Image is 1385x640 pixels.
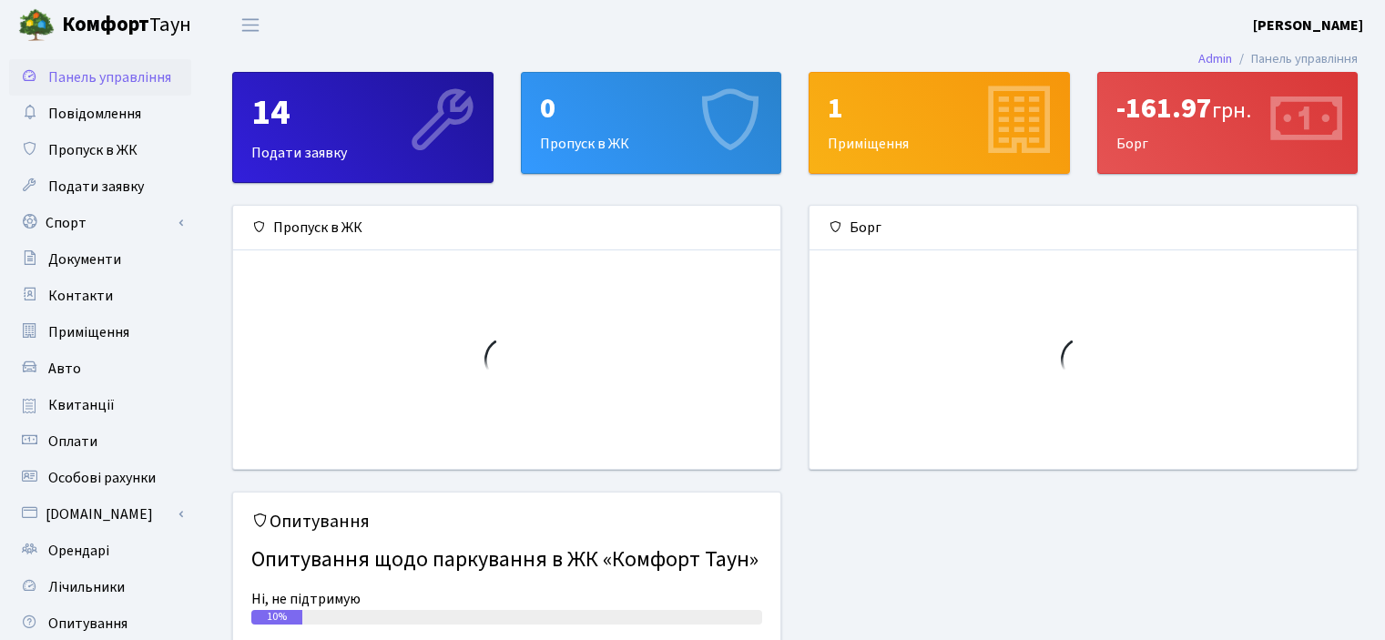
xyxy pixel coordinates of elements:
a: Документи [9,241,191,278]
span: Лічильники [48,577,125,597]
span: грн. [1212,95,1251,127]
span: Оплати [48,432,97,452]
span: Панель управління [48,67,171,87]
span: Пропуск в ЖК [48,140,137,160]
div: 14 [251,91,474,135]
div: 1 [828,91,1051,126]
span: Особові рахунки [48,468,156,488]
a: Пропуск в ЖК [9,132,191,168]
a: Квитанції [9,387,191,423]
img: logo.png [18,7,55,44]
span: Документи [48,249,121,269]
a: Спорт [9,205,191,241]
div: Пропуск в ЖК [522,73,781,173]
div: Пропуск в ЖК [233,206,780,250]
span: Квитанції [48,395,115,415]
span: Повідомлення [48,104,141,124]
div: Приміщення [810,73,1069,173]
li: Панель управління [1232,49,1358,69]
h4: Опитування щодо паркування в ЖК «Комфорт Таун» [251,540,762,581]
nav: breadcrumb [1171,40,1385,78]
a: [DOMAIN_NAME] [9,496,191,533]
span: Авто [48,359,81,379]
a: Авто [9,350,191,387]
span: Контакти [48,286,113,306]
a: 1Приміщення [809,72,1070,174]
div: 0 [540,91,763,126]
span: Подати заявку [48,177,144,197]
a: Оплати [9,423,191,460]
button: Переключити навігацію [228,10,273,40]
a: 0Пропуск в ЖК [521,72,782,174]
a: Admin [1198,49,1232,68]
div: 10% [251,610,302,625]
div: Ні, не підтримую [251,588,762,610]
a: Лічильники [9,569,191,605]
a: 14Подати заявку [232,72,494,183]
h5: Опитування [251,511,762,533]
span: Таун [62,10,191,41]
div: Подати заявку [233,73,493,182]
span: Приміщення [48,322,129,342]
a: [PERSON_NAME] [1253,15,1363,36]
div: -161.97 [1116,91,1339,126]
a: Особові рахунки [9,460,191,496]
a: Панель управління [9,59,191,96]
div: Борг [810,206,1357,250]
a: Контакти [9,278,191,314]
a: Орендарі [9,533,191,569]
span: Орендарі [48,541,109,561]
a: Подати заявку [9,168,191,205]
div: Борг [1098,73,1358,173]
a: Приміщення [9,314,191,350]
b: Комфорт [62,10,149,39]
a: Повідомлення [9,96,191,132]
span: Опитування [48,614,127,634]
